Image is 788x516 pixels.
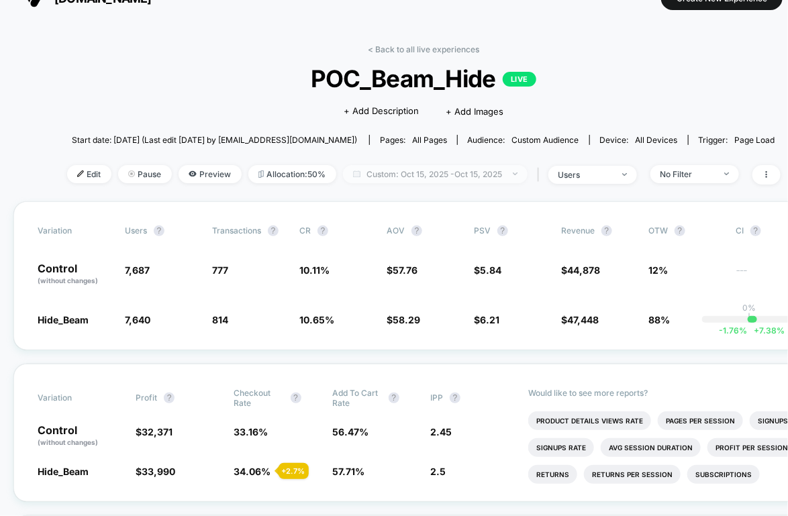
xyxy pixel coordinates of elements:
[528,465,577,484] li: Returns
[125,314,150,325] span: 7,640
[675,225,685,236] button: ?
[332,388,382,408] span: Add To Cart Rate
[393,314,420,325] span: 58.29
[750,225,761,236] button: ?
[38,388,111,408] span: Variation
[136,426,173,437] span: $
[299,264,330,276] span: 10.11 %
[234,426,268,437] span: 33.16 %
[103,64,745,93] span: POC_Beam_Hide
[258,170,264,178] img: rebalance
[561,225,595,236] span: Revenue
[735,135,775,145] span: Page Load
[528,438,594,457] li: Signups Rate
[299,314,334,325] span: 10.65 %
[234,388,284,408] span: Checkout Rate
[748,325,785,336] span: 7.38 %
[389,393,399,403] button: ?
[446,106,503,117] span: + Add Images
[430,426,452,437] span: 2.45
[212,225,261,236] span: Transactions
[567,264,600,276] span: 44,878
[38,438,98,446] span: (without changes)
[474,314,499,325] span: $
[411,225,422,236] button: ?
[430,466,446,477] span: 2.5
[38,314,89,325] span: Hide_Beam
[387,225,405,236] span: AOV
[142,426,173,437] span: 32,371
[118,165,172,183] span: Pause
[636,135,678,145] span: all devices
[299,225,311,236] span: CR
[393,264,417,276] span: 57.76
[480,264,501,276] span: 5.84
[164,393,175,403] button: ?
[474,264,501,276] span: $
[474,225,491,236] span: PSV
[450,393,460,403] button: ?
[754,325,760,336] span: +
[648,225,722,236] span: OTW
[497,225,508,236] button: ?
[212,264,228,276] span: 777
[513,172,518,175] img: end
[125,264,150,276] span: 7,687
[279,463,309,479] div: + 2.7 %
[558,170,612,180] div: users
[561,264,600,276] span: $
[332,466,364,477] span: 57.71 %
[534,165,548,185] span: |
[430,393,443,403] span: IPP
[584,465,681,484] li: Returns Per Session
[368,44,479,54] a: < Back to all live experiences
[687,465,760,484] li: Subscriptions
[38,263,111,286] p: Control
[512,135,579,145] span: Custom Audience
[699,135,775,145] div: Trigger:
[648,314,670,325] span: 88%
[77,170,84,177] img: edit
[567,314,599,325] span: 47,448
[317,225,328,236] button: ?
[142,466,175,477] span: 33,990
[72,135,357,145] span: Start date: [DATE] (Last edit [DATE] by [EMAIL_ADDRESS][DOMAIN_NAME])
[387,314,420,325] span: $
[589,135,688,145] span: Device:
[468,135,579,145] div: Audience:
[720,325,748,336] span: -1.76 %
[748,313,750,323] p: |
[480,314,499,325] span: 6.21
[268,225,279,236] button: ?
[136,393,157,403] span: Profit
[658,411,743,430] li: Pages Per Session
[724,172,729,175] img: end
[125,225,147,236] span: users
[742,303,756,313] p: 0%
[136,466,175,477] span: $
[343,165,528,183] span: Custom: Oct 15, 2025 - Oct 15, 2025
[154,225,164,236] button: ?
[234,466,271,477] span: 34.06 %
[38,225,111,236] span: Variation
[344,105,419,118] span: + Add Description
[291,393,301,403] button: ?
[648,264,668,276] span: 12%
[353,170,360,177] img: calendar
[601,225,612,236] button: ?
[332,426,368,437] span: 56.47 %
[561,314,599,325] span: $
[412,135,447,145] span: all pages
[128,170,135,177] img: end
[67,165,111,183] span: Edit
[528,411,651,430] li: Product Details Views Rate
[212,314,228,325] span: 814
[38,276,98,285] span: (without changes)
[660,169,714,179] div: No Filter
[601,438,701,457] li: Avg Session Duration
[38,425,122,448] p: Control
[622,173,627,176] img: end
[179,165,242,183] span: Preview
[387,264,417,276] span: $
[380,135,447,145] div: Pages:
